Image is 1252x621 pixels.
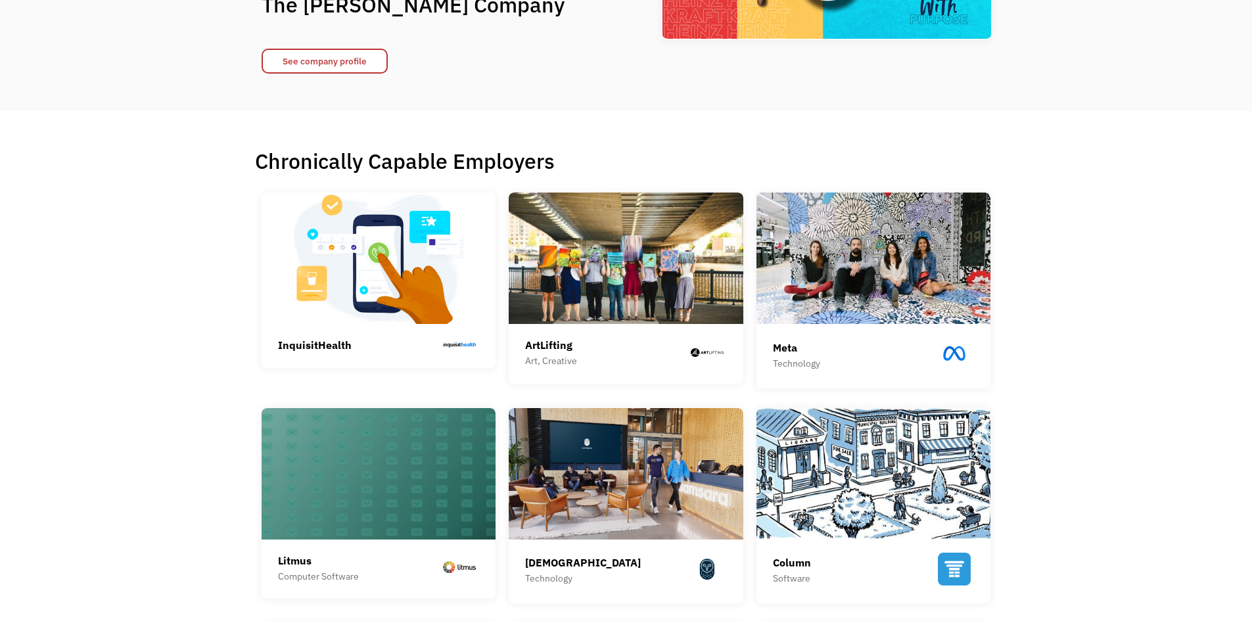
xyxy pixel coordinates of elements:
[278,337,352,353] div: InquisitHealth
[262,193,496,367] a: InquisitHealth
[773,340,820,356] div: Meta
[278,568,359,584] div: Computer Software
[509,408,743,603] a: [DEMOGRAPHIC_DATA]Technology
[255,148,998,174] h1: Chronically Capable Employers
[756,408,991,603] a: ColumnSoftware
[525,555,641,570] div: [DEMOGRAPHIC_DATA]
[773,570,811,586] div: Software
[773,555,811,570] div: Column
[773,356,820,371] div: Technology
[262,408,496,599] a: LitmusComputer Software
[525,337,577,353] div: ArtLifting
[756,193,991,388] a: MetaTechnology
[262,49,388,74] a: See company profile
[525,570,641,586] div: Technology
[525,353,577,369] div: Art, Creative
[278,553,359,568] div: Litmus
[509,193,743,383] a: ArtLiftingArt, Creative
